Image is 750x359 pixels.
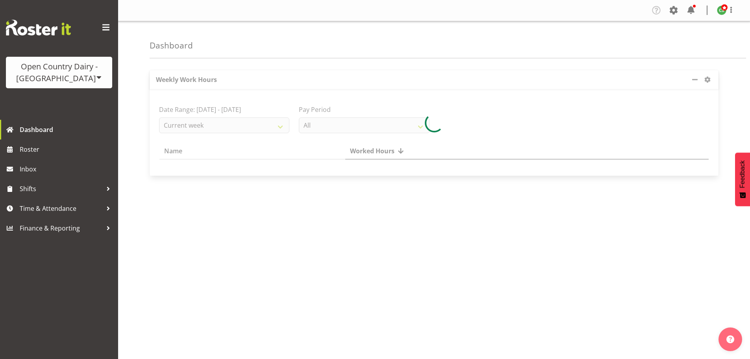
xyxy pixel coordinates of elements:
img: carl-stewart11229.jpg [717,6,726,15]
button: Feedback - Show survey [735,153,750,206]
span: Shifts [20,183,102,195]
span: Inbox [20,163,114,175]
h4: Dashboard [150,41,193,50]
div: Open Country Dairy - [GEOGRAPHIC_DATA] [14,61,104,84]
span: Feedback [739,160,746,188]
span: Dashboard [20,124,114,136]
span: Finance & Reporting [20,222,102,234]
span: Roster [20,143,114,155]
img: help-xxl-2.png [726,335,734,343]
img: Rosterit website logo [6,20,71,35]
span: Time & Attendance [20,203,102,214]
